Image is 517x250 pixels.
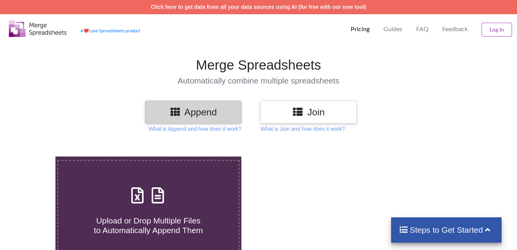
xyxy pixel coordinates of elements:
span: Feedback [442,26,468,32]
p: Guides [383,25,402,33]
h3: Join [266,107,351,118]
a: Click here to get data from all your data sources using AI (for free with our new tool) [151,4,366,10]
p: What is Append and how does it work? [149,125,241,133]
span: Upload or Drop Multiple Files to Automatically Append Them [94,216,203,235]
a: AheartLove Spreadsheets product [80,28,140,33]
iframe: chat widget [8,219,32,242]
p: What is Join and how does it work? [260,125,345,133]
p: Pricing [351,25,370,33]
h3: Append [151,107,236,118]
img: Logo.png [9,20,67,37]
button: Log In [482,23,512,37]
span: heart [84,28,89,33]
p: FAQ [416,25,428,33]
h4: Steps to Get Started [399,225,494,235]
